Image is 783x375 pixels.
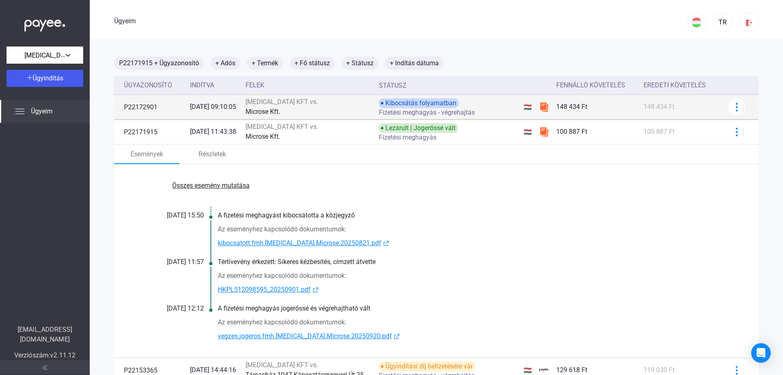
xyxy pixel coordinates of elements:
[7,70,83,87] button: Ügyindítás
[190,103,236,111] font: [DATE] 09:10:05
[124,128,157,136] font: P22171915
[246,80,373,90] div: Felek
[190,128,236,135] font: [DATE] 11:43:38
[745,18,753,27] img: kijelentkezés-piros
[190,81,214,89] font: Indítva
[732,128,741,136] img: kékebb
[218,272,346,280] font: Az eseményhez kapcsolódó dokumentumok:
[24,51,86,59] font: [MEDICAL_DATA] Kft.
[556,81,625,89] font: Fennálló követelés
[728,123,745,140] button: kékebb
[644,81,706,89] font: Eredeti követelés
[556,80,637,90] div: Fennálló követelés
[190,366,236,374] font: [DATE] 14:44:16
[124,366,157,374] font: P22153365
[246,98,318,106] font: [MEDICAL_DATA] KFT vs.
[732,366,741,375] img: kékebb
[751,343,771,363] div: Intercom Messenger megnyitása
[119,59,153,67] font: P22171915
[246,123,318,131] font: [MEDICAL_DATA] KFT vs.
[246,81,264,89] font: Felek
[130,150,163,158] font: Események
[218,258,376,266] font: Tértivevény érkezett: Sikeres kézbesítés, címzett átvette
[24,15,65,32] img: white-payee-white-dot.svg
[124,81,172,89] font: Ügyazonosító
[218,238,718,249] a: kibocsatott.fmh.[MEDICAL_DATA].Microse.20250821.pdfkülső link-kék
[246,361,318,369] font: [MEDICAL_DATA] KFT vs.
[311,287,321,293] img: külső link-kék
[218,332,392,340] font: vegzes.jogeros.fmh.[MEDICAL_DATA].Microse.20250920.pdf
[556,103,587,111] font: 148 434 Ft
[31,107,53,115] font: Ügyeim
[692,18,701,27] img: HU
[539,102,549,112] img: szamlazzhu-mini
[33,74,63,82] font: Ügyindítás
[218,318,346,326] font: Az eseményhez kapcsolódó dokumentumok:
[644,80,718,90] div: Eredeti követelés
[539,365,549,375] img: kedvezményezett-logó
[218,211,355,219] font: A fizetési meghagyást kibocsátotta a közjegyző
[728,98,745,115] button: kékebb
[687,13,706,32] button: HU
[524,103,532,111] font: 🇭🇺
[218,285,718,295] a: HKPL512098595_20250901.pdfkülső link-kék
[524,128,532,136] font: 🇭🇺
[385,362,473,370] font: Ügyindítási díj befizetésére vár
[218,331,718,342] a: vegzes.jogeros.fmh.[MEDICAL_DATA].Microse.20250920.pdfkülső link-kék
[27,75,33,80] img: plus-white.svg
[246,108,280,115] font: Microse Kft.
[14,351,50,359] font: Verziószám:
[392,333,402,339] img: külső link-kék
[114,17,136,25] font: Ügyeim
[719,18,727,26] font: TR
[385,99,456,107] font: Kibocsátás folyamatban
[294,59,330,67] font: + Fő státusz
[42,365,47,370] img: arrow-double-left-grey.svg
[644,366,675,374] font: 119 030 Ft
[7,47,83,64] button: [MEDICAL_DATA] Kft.
[381,240,391,246] img: külső link-kék
[167,304,204,312] font: [DATE] 12:12
[167,258,204,266] font: [DATE] 11:57
[215,59,235,67] font: + Adós
[390,59,439,67] font: + Indítás dátuma
[644,128,675,135] font: 100 887 Ft
[124,103,157,111] font: P22172901
[218,225,346,233] font: Az eseményhez kapcsolódó dokumentumok:
[124,80,184,90] div: Ügyazonosító
[154,59,199,67] font: + Ügyazonosító
[190,80,239,90] div: Indítva
[18,326,72,343] font: [EMAIL_ADDRESS][DOMAIN_NAME]
[539,127,549,137] img: szamlazzhu-mini
[15,107,24,116] img: list.svg
[252,59,278,67] font: + Termék
[218,286,311,293] font: HKPL512098595_20250901.pdf
[379,82,407,89] font: Státusz
[556,128,587,135] font: 100 887 Ft
[172,182,250,189] font: Összes esemény mutatása
[556,366,587,374] font: 129 618 Ft
[524,366,532,374] font: 🇭🇺
[732,103,741,111] img: kékebb
[246,133,280,140] font: Microse Kft.
[739,13,759,32] button: kijelentkezés-piros
[218,239,381,247] font: kibocsatott.fmh.[MEDICAL_DATA].Microse.20250821.pdf
[199,150,226,158] font: Részletek
[167,211,204,219] font: [DATE] 15:50
[713,13,732,32] button: TR
[379,133,436,141] font: Fizetési meghagyás
[385,124,456,132] font: Lezárult | Jogerőssé vált
[50,351,75,359] font: v2.11.12
[379,109,475,116] font: Fizetési meghagyás - végrehajtás
[644,103,675,111] font: 148 434 Ft
[218,304,370,312] font: A fizetési meghagyás jogerőssé és végrehajtható vált
[346,59,374,67] font: + Státusz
